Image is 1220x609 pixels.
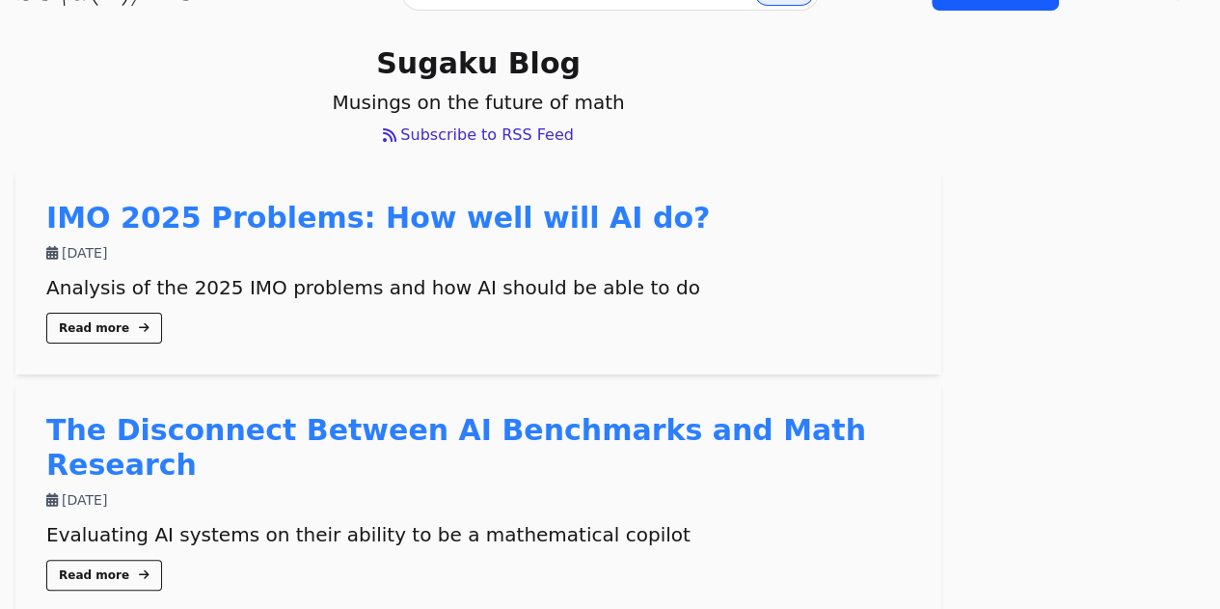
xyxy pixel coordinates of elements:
[15,124,941,147] a: Subscribe to RSS Feed
[15,46,941,81] h1: Sugaku Blog
[46,560,162,591] a: Read more
[46,201,710,235] a: IMO 2025 Problems: How well will AI do?
[46,521,910,548] div: Evaluating AI systems on their ability to be a mathematical copilot
[46,243,910,263] div: [DATE]
[46,274,910,301] div: Analysis of the 2025 IMO problems and how AI should be able to do
[46,413,866,482] a: The Disconnect Between AI Benchmarks and Math Research
[15,89,941,116] p: Musings on the future of math
[46,313,162,344] a: Read more
[46,490,910,510] div: [DATE]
